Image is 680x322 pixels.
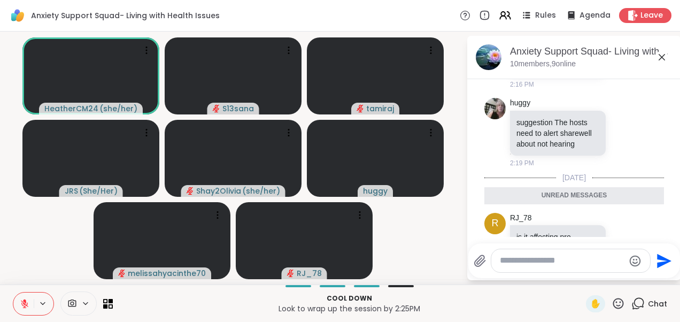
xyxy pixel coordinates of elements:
p: suggestion The hosts need to alert sharewell about not hearing [516,117,599,149]
span: RJ_78 [297,268,322,279]
span: ✋ [590,297,601,310]
textarea: Type your message [500,255,624,266]
span: HeatherCM24 [44,103,98,114]
span: Shay2Olivia [196,186,241,196]
span: huggy [363,186,388,196]
span: S13sana [222,103,254,114]
span: Agenda [579,10,611,21]
span: Chat [648,298,667,309]
span: JRS [65,186,78,196]
span: 2:16 PM [510,80,534,89]
span: tamiraj [366,103,394,114]
span: audio-muted [287,270,295,277]
span: audio-muted [118,270,126,277]
span: R [492,216,499,231]
p: 10 members, 9 online [510,59,576,70]
span: 2:19 PM [510,158,534,168]
img: Anxiety Support Squad- Living with Health Issues, Sep 08 [476,44,501,70]
button: Emoji picker [629,255,642,267]
span: audio-muted [357,105,364,112]
div: Unread messages [484,187,664,204]
button: Send [651,249,675,273]
a: huggy [510,98,530,109]
a: RJ_78 [510,213,531,224]
span: audio-muted [187,187,194,195]
span: Anxiety Support Squad- Living with Health Issues [31,10,220,21]
p: Cool down [119,294,579,303]
p: is it affecting pro sessions? [516,232,599,253]
img: ShareWell Logomark [9,6,27,25]
span: Leave [640,10,663,21]
span: ( She/Her ) [79,186,118,196]
span: [DATE] [556,172,592,183]
span: Rules [535,10,556,21]
span: ( she/her ) [242,186,280,196]
div: Anxiety Support Squad- Living with Health Issues, [DATE] [510,45,673,58]
p: Look to wrap up the session by 2:25PM [119,303,579,314]
span: audio-muted [213,105,220,112]
span: melissahyacinthe70 [128,268,206,279]
img: https://sharewell-space-live.sfo3.digitaloceanspaces.com/user-generated/be0122ad-1d0f-45ab-a66e-e... [484,98,506,119]
span: ( she/her ) [99,103,137,114]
